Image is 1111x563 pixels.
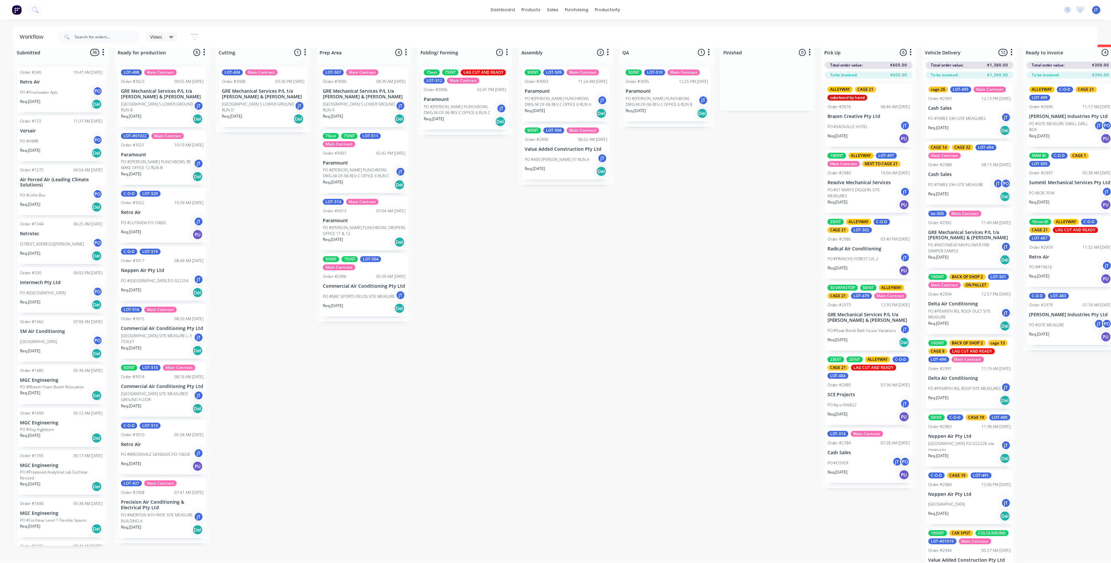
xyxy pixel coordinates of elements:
[320,254,408,317] div: 50INT75INTLOT-504Main ContractOrder #299605:30 AM [DATE]Commercial Air Conditioning Pty LtdPO #MA...
[1029,133,1050,139] p: Req. [DATE]
[275,79,304,85] div: 03:36 PM [DATE]
[17,267,105,313] div: Order #33004:03 PM [DATE]Intermech Pty LtdPO #[GEOGRAPHIC_DATA]POReq.[DATE]Del
[900,121,910,130] div: jT
[928,125,949,131] p: Req. [DATE]
[928,191,949,197] p: Req. [DATE]
[341,133,358,139] div: 75INT
[477,87,506,93] div: 02:41 PM [DATE]
[121,142,145,148] div: Order #3021
[20,138,38,144] p: PO #HMRI
[396,101,405,111] div: jT
[323,141,355,147] div: Main Contract
[860,285,877,291] div: 50INT
[1029,95,1050,101] div: LOT-499
[679,79,708,85] div: 12:25 PM [DATE]
[525,157,589,163] p: PO #400 [PERSON_NAME] ST RUN A
[295,101,304,111] div: jT
[121,229,141,235] p: Req. [DATE]
[828,256,879,262] p: PO #FRANCHS FOREST LVL 2
[828,199,848,205] p: Req. [DATE]
[118,188,206,243] div: C-O-DLOT-520Order #302210:39 AM [DATE]Retro AirPO #LUTANDA P.O-10665jTReq.[DATE]PU
[928,254,949,260] p: Req. [DATE]
[346,199,379,205] div: Main Contract
[825,282,913,351] div: 50 VAPASTOP50INTALLEYWAYCAGE 21LOT-479Main ContractOrder #297312:30 PM [DATE]GRE Mechanical Servi...
[121,200,145,206] div: Order #3022
[394,237,405,247] div: Del
[828,285,858,291] div: 50 VAPASTOP
[828,187,900,199] p: PO #ST MARY'S DIGGERS SITE MEASURES
[121,249,137,255] div: C-O-D
[394,180,405,190] div: Del
[525,166,545,172] p: Req. [DATE]
[928,230,1011,241] p: GRE Mechanical Services P/L t/a [PERSON_NAME] & [PERSON_NAME]
[497,104,506,113] div: jT
[522,125,610,180] div: 50INTLOT-506Main ContractOrder #299906:52 AM [DATE]Value Added Construction Pty LtdPO #400 [PERSO...
[1029,153,1049,159] div: 5MM BI
[578,79,607,85] div: 11:24 AM [DATE]
[323,69,344,75] div: LOT-507
[851,227,872,233] div: LOT-502
[626,96,698,107] p: PO #[PERSON_NAME] PUNCHBOWL DWG-M-OF-06 REV-C OFFICE 6 RUN B
[320,130,408,193] div: 75ext75INTLOT-511Main ContractOrder #300702:42 PM [DATE]ParamountPO #[PERSON_NAME] PUNCHBOWL DWG-...
[174,79,204,85] div: 09:55 AM [DATE]
[323,150,346,156] div: Order #3007
[323,225,405,237] p: PO #[PERSON_NAME] PUNCHBOWL DROPERS OFFICE 11 & 12
[993,179,1003,188] div: jT
[91,251,102,261] div: Del
[17,116,105,161] div: Order #17211:37 AM [DATE]VersairPO #HMRIPOReq.[DATE]Del
[846,219,871,225] div: ALLEYWAY
[1029,190,1055,196] p: PO #JOB 3594
[121,69,142,75] div: LOT-498
[1029,273,1050,279] p: Req. [DATE]
[20,202,40,207] p: Req. [DATE]
[543,127,564,133] div: LOT-506
[1051,153,1068,159] div: C-O-D
[899,133,909,144] div: PU
[828,180,910,185] p: Resolve Mechanical Services
[20,177,103,188] p: Air Forced Air (Leading Climate Solutions)
[121,210,204,215] p: Retro Air
[17,67,105,112] div: Order #24010:47 AM [DATE]Retro AirPO #Freshwater AptsPOReq.[DATE]Del
[1029,161,1050,167] div: LOT-505
[828,227,849,233] div: CAGE 21
[360,133,381,139] div: LOT-511
[91,148,102,158] div: Del
[20,128,103,134] p: Versair
[323,133,339,139] div: 75ext
[597,95,607,105] div: jT
[928,116,986,122] p: PO #TAREE EXH SITE MEASURES
[194,217,204,226] div: jT
[626,88,708,94] p: Paramount
[376,150,405,156] div: 02:42 PM [DATE]
[121,220,166,226] p: PO #LUTANDA P.O-10665
[828,114,910,119] p: Brazen Creative Pty Ltd
[118,67,206,127] div: LOT-498Main ContractOrder #302309:55 AM [DATE]GRE Mechanical Services P/L t/a [PERSON_NAME] & [PE...
[20,270,41,276] div: Order #330
[525,108,545,114] p: Req. [DATE]
[424,87,447,93] div: Order #3006
[1029,219,1051,225] div: 10mm BI
[567,127,599,133] div: Main Contract
[1001,179,1011,188] div: PO
[20,192,46,198] p: PO #Little Box
[121,258,145,264] div: Order #3017
[323,113,343,119] p: Req. [DATE]
[928,162,952,168] div: Order #2988
[121,278,188,284] p: PO #[GEOGRAPHIC_DATA] P.O-022254
[320,67,408,127] div: LOT-507Main ContractOrder #300008:30 AM [DATE]GRE Mechanical Services P/L t/a [PERSON_NAME] & [PE...
[928,106,1011,111] p: Cash Sales
[394,114,405,124] div: Del
[360,256,381,262] div: LOT-504
[192,229,203,240] div: PU
[20,250,40,256] p: Req. [DATE]
[596,108,607,119] div: Del
[20,241,84,247] p: [STREET_ADDRESS][PERSON_NAME]
[982,162,1011,168] div: 08:13 AM [DATE]
[376,208,405,214] div: 07:04 AM [DATE]
[118,246,206,301] div: C-O-DLOT-519Order #301708:49 AM [DATE]Noppen Air Pty LtdPO #[GEOGRAPHIC_DATA] P.O-022254jTReq.[DA...
[140,191,161,197] div: LOT-520
[1029,104,1053,110] div: Order #2990
[20,79,103,85] p: Retro Air
[828,246,910,252] p: Radical Air Conditioning
[828,161,860,167] div: Main Contract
